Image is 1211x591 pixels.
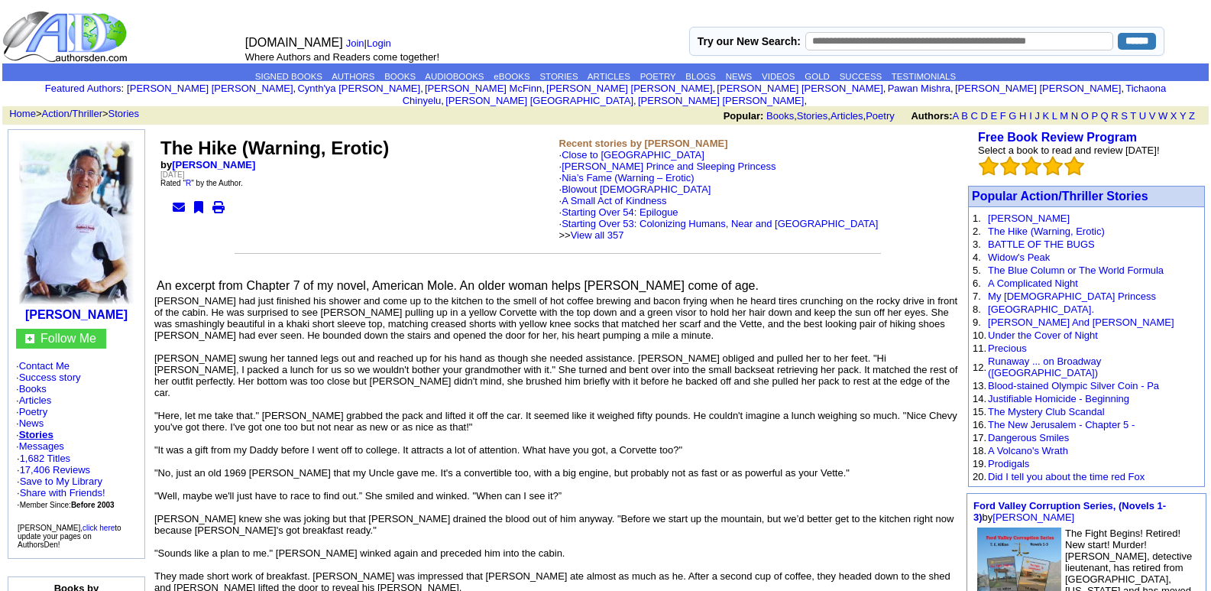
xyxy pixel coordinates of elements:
a: Pawan Mishra [888,83,950,94]
font: An excerpt from Chapter 7 of my novel, American Mole. An older woman helps [PERSON_NAME] come of ... [157,279,759,292]
img: 3918.JPG [19,141,134,304]
font: 8. [973,304,981,315]
a: BOOKS [384,72,416,81]
a: Stories [108,108,139,119]
a: Books [19,383,47,395]
a: A Volcano's Wrath [988,445,1068,456]
a: I [1029,110,1032,122]
a: Share with Friends! [20,487,105,498]
label: Try our New Search: [698,35,801,47]
a: A Complicated Night [988,278,1078,289]
b: by [160,159,255,170]
font: | [346,37,397,49]
font: 15. [973,406,986,417]
font: 5. [973,265,981,276]
a: Articles [831,110,863,122]
a: Did I tell you about the time red Fox [988,471,1145,482]
img: bigemptystars.png [1064,156,1084,176]
a: W [1158,110,1167,122]
a: News [19,417,44,429]
font: 11. [973,343,986,354]
b: Recent stories by [PERSON_NAME] [559,138,728,149]
font: 19. [973,458,986,469]
a: [PERSON_NAME] McFinn [425,83,542,94]
a: [PERSON_NAME] [PERSON_NAME] [955,83,1121,94]
font: The Hike (Warning, Erotic) [160,138,389,158]
font: 14. [973,393,986,404]
a: NEWS [726,72,753,81]
b: Authors: [911,110,952,122]
a: O [1081,110,1089,122]
a: Stories [797,110,827,122]
font: [PERSON_NAME], to update your pages on AuthorsDen! [18,524,121,549]
font: · · · [17,476,105,510]
a: [PERSON_NAME] [PERSON_NAME] [546,83,712,94]
a: Contact Me [19,360,70,372]
a: BLOGS [685,72,716,81]
font: i [1124,85,1125,93]
a: A Small Act of Kindness [562,195,666,206]
font: 9. [973,317,981,328]
a: [PERSON_NAME] [172,159,255,170]
a: Messages [19,440,64,452]
a: [PERSON_NAME] [PERSON_NAME] [638,95,804,106]
a: My [DEMOGRAPHIC_DATA] Princess [988,291,1156,302]
a: Home [9,108,36,119]
a: Poetry [866,110,895,122]
a: Runaway ... on Broadway ([GEOGRAPHIC_DATA]) [988,356,1101,378]
a: The Hike (Warning, Erotic) [988,226,1105,237]
a: E [990,110,997,122]
a: B [961,110,968,122]
a: [PERSON_NAME] [PERSON_NAME] [717,83,882,94]
a: V [1149,110,1156,122]
a: Featured Authors [45,83,121,94]
font: 20. [973,471,986,482]
a: Starting Over 53: Colonizing Humans, Near and [GEOGRAPHIC_DATA] [562,218,878,229]
a: G [1009,110,1016,122]
a: Close to [GEOGRAPHIC_DATA] [562,149,704,161]
a: Nia’s Fame (Warning – Erotic) [562,172,694,183]
font: i [807,97,808,106]
a: U [1139,110,1146,122]
font: [DOMAIN_NAME] [245,36,343,49]
a: Articles [19,395,52,406]
a: AUTHORS [332,72,374,81]
font: · [559,206,879,241]
a: Success story [19,372,81,383]
a: [GEOGRAPHIC_DATA]. [988,304,1094,315]
a: Ford Valley Corruption Series, (Novels 1-3) [973,500,1166,523]
font: Member Since: [20,501,115,509]
a: TESTIMONIALS [892,72,956,81]
a: R [186,179,191,187]
a: eBOOKS [494,72,529,81]
font: , , , , , , , , , , [127,83,1166,106]
a: Save to My Library [20,476,102,487]
a: [PERSON_NAME] [992,511,1074,523]
a: SUCCESS [840,72,882,81]
font: · · [17,453,115,510]
b: Popular: [724,110,764,122]
a: Blowout [DEMOGRAPHIC_DATA] [562,183,711,195]
font: 12. [973,362,986,373]
a: BATTLE OF THE BUGS [988,239,1095,250]
img: bigemptystars.png [1043,156,1063,176]
font: i [715,85,717,93]
font: 13. [973,380,986,391]
a: C [970,110,977,122]
font: Where Authors and Readers come together! [245,51,439,63]
a: Poetry [19,406,48,417]
font: 2. [973,226,981,237]
a: The Mystery Club Scandal [988,406,1104,417]
a: [PERSON_NAME] Prince and Sleeping Princess [562,161,775,172]
a: Blood-stained Olympic Silver Coin - Pa [988,380,1159,391]
font: i [636,97,638,106]
a: Popular Action/Thriller Stories [972,190,1148,203]
font: i [296,85,297,93]
a: Justifiable Homicide - Beginning [988,393,1129,404]
a: Z [1189,110,1195,122]
a: Widow's Peak [988,252,1050,263]
a: View all 357 [571,229,624,241]
a: R [1111,110,1118,122]
img: gc.jpg [25,334,34,343]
